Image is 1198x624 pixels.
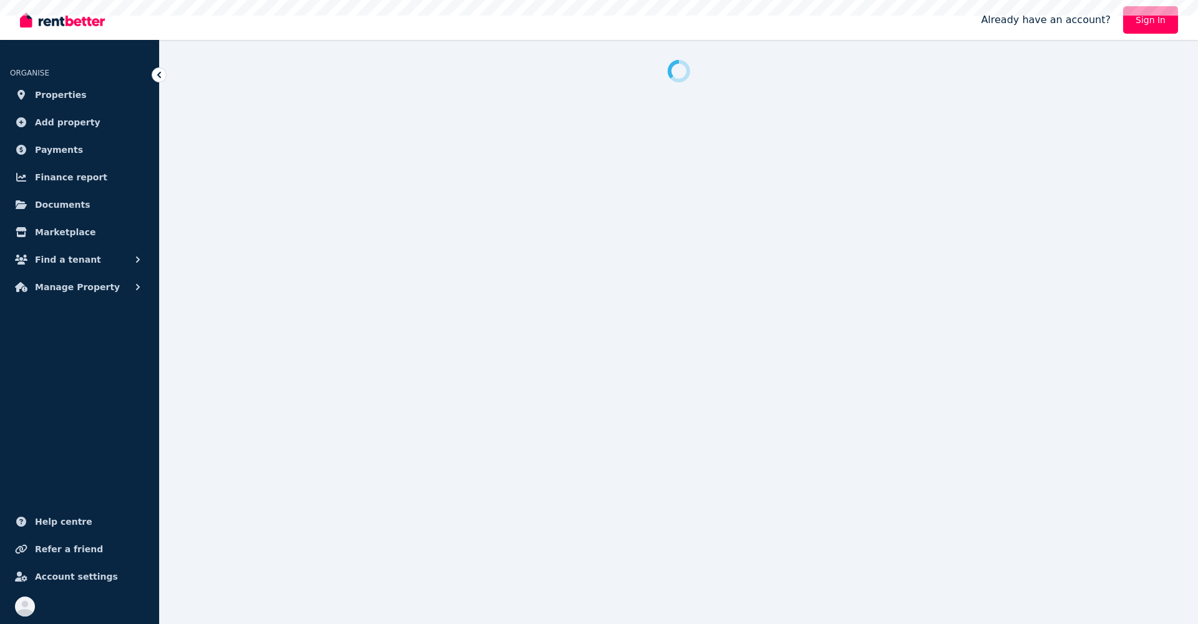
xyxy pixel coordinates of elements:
span: ORGANISE [10,69,49,77]
span: Documents [35,197,90,212]
a: Properties [10,82,149,107]
a: Help centre [10,509,149,534]
span: Manage Property [35,280,120,295]
span: Account settings [35,569,118,584]
span: Finance report [35,170,107,185]
span: Find a tenant [35,252,101,267]
span: Properties [35,87,87,102]
a: Finance report [10,165,149,190]
a: Refer a friend [10,537,149,562]
a: Account settings [10,564,149,589]
span: Help centre [35,514,92,529]
a: Add property [10,110,149,135]
button: Manage Property [10,275,149,300]
span: Add property [35,115,100,130]
span: Payments [35,142,83,157]
a: Documents [10,192,149,217]
button: Find a tenant [10,247,149,272]
a: Payments [10,137,149,162]
span: Already have an account? [981,12,1111,27]
img: RentBetter [20,11,105,29]
span: Marketplace [35,225,95,240]
a: Sign In [1123,6,1178,34]
span: Refer a friend [35,542,103,557]
a: Marketplace [10,220,149,245]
